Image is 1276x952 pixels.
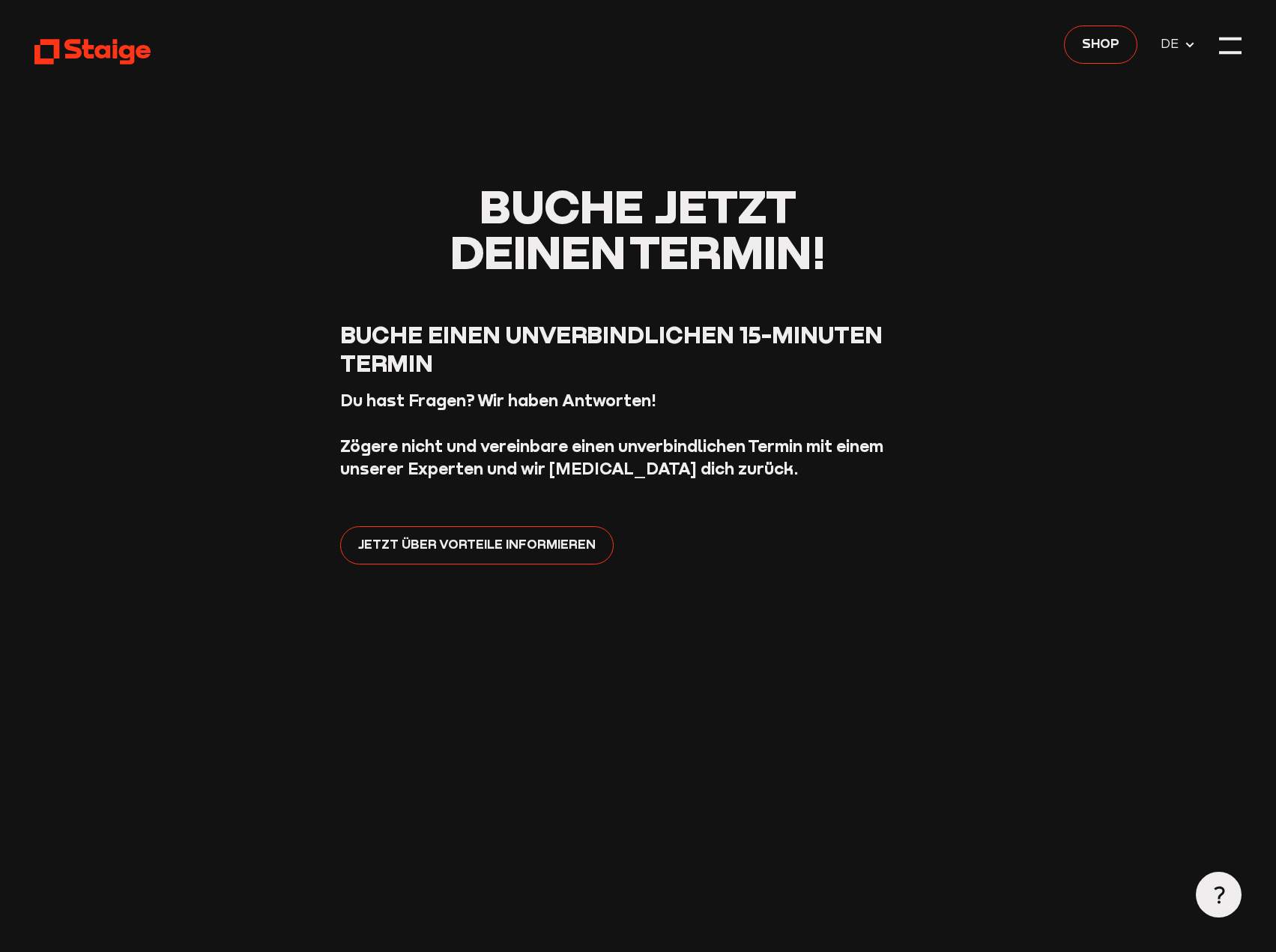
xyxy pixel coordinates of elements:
[450,177,826,280] span: Buche jetzt deinen Termin!
[1082,34,1119,54] span: Shop
[1064,25,1137,64] a: Shop
[340,390,656,410] strong: Du hast Fragen? Wir haben Antworten!
[340,436,883,479] strong: Zögere nicht und vereinbare einen unverbindlichen Termin mit einem unserer Experten und wir [MEDI...
[340,526,614,565] a: Jetzt über Vorteile informieren
[340,320,883,377] span: Buche einen unverbindlichen 15-Minuten Termin
[1161,34,1185,54] span: DE
[358,534,596,555] span: Jetzt über Vorteile informieren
